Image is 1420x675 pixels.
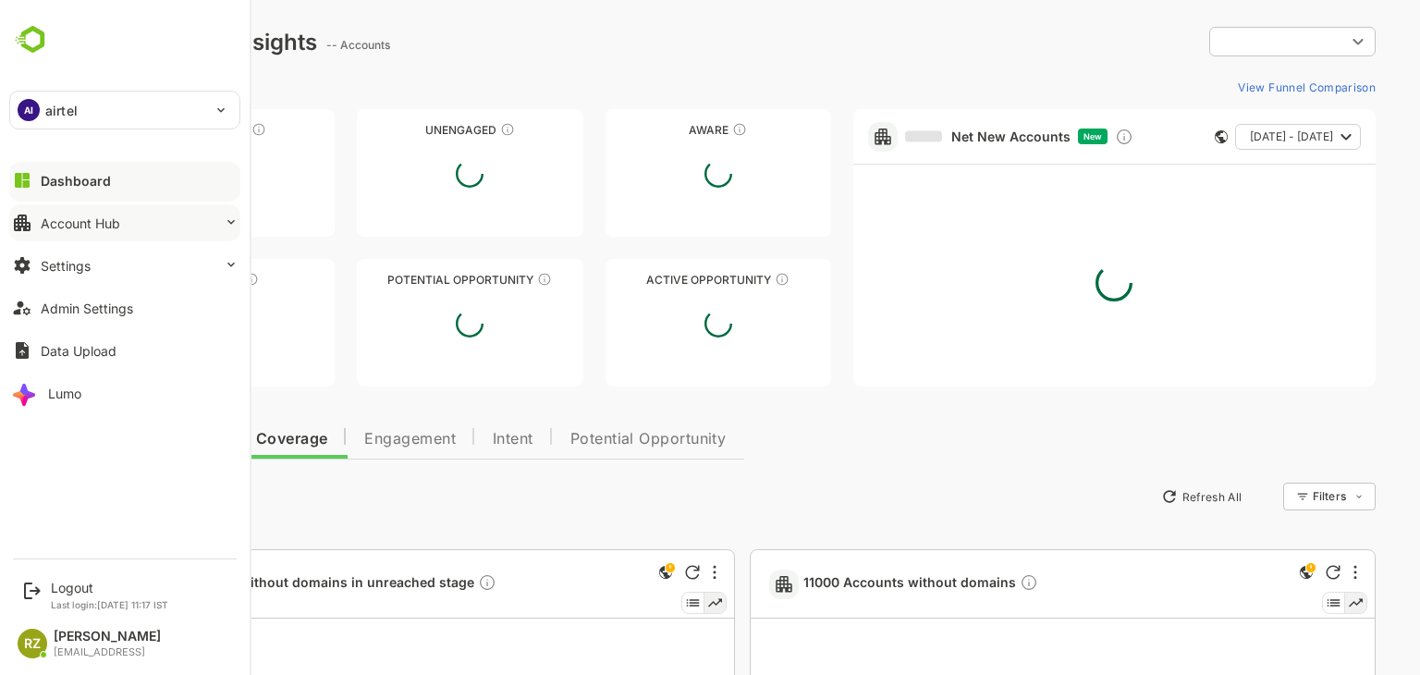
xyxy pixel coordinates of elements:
div: Lumo [48,386,81,401]
button: Data Upload [9,332,240,369]
div: [PERSON_NAME] [54,629,161,644]
div: Engaged [44,273,270,287]
div: These accounts are MQAs and can be passed on to Inside Sales [472,272,487,287]
button: Account Hub [9,204,240,241]
div: Settings [41,258,91,274]
a: Net New Accounts [840,129,1006,145]
span: Potential Opportunity [506,432,662,447]
div: Description not present [955,573,973,595]
div: These accounts have not been engaged with for a defined time period [187,122,202,137]
span: 0 Accounts without domains in unreached stage [98,573,432,595]
button: Settings [9,247,240,284]
div: AI [18,99,40,121]
a: 0 Accounts without domains in unreached stageDescription not present [98,573,439,595]
div: These accounts have open opportunities which might be at any of the Sales Stages [710,272,725,287]
div: This is a global insight. Segment selection is not applicable for this view [1230,561,1253,586]
div: Description not present [413,573,432,595]
div: Active Opportunity [541,273,766,287]
span: 11000 Accounts without domains [739,573,973,595]
button: Admin Settings [9,289,240,326]
div: Account Hub [41,215,120,231]
div: Filters [1248,489,1281,503]
button: [DATE] - [DATE] [1170,124,1296,150]
span: Intent [428,432,469,447]
span: Data Quality and Coverage [63,432,263,447]
div: Refresh [1261,565,1276,580]
div: RZ [18,629,47,658]
div: More [1289,565,1292,580]
div: Unengaged [292,123,518,137]
a: 11000 Accounts without domainsDescription not present [739,573,981,595]
div: Filters [1246,480,1311,513]
span: [DATE] - [DATE] [1185,125,1268,149]
p: Last login: [DATE] 11:17 IST [51,599,168,610]
div: Discover new ICP-fit accounts showing engagement — via intent surges, anonymous website visits, L... [1050,128,1069,146]
button: Lumo [9,374,240,411]
div: Aware [541,123,766,137]
div: [EMAIL_ADDRESS] [54,646,161,658]
div: Dashboard [41,173,111,189]
button: Dashboard [9,162,240,199]
div: Dashboard Insights [44,29,252,55]
div: Logout [51,580,168,595]
span: New [1019,131,1037,141]
div: AIairtel [10,92,239,129]
div: These accounts have just entered the buying cycle and need further nurturing [667,122,682,137]
div: These accounts have not shown enough engagement and need nurturing [435,122,450,137]
div: These accounts are warm, further nurturing would qualify them to MQAs [179,272,194,287]
div: More [648,565,652,580]
ag: -- Accounts [262,38,331,52]
span: Engagement [300,432,391,447]
button: New Insights [44,480,179,513]
div: ​ [1145,25,1311,58]
div: Admin Settings [41,301,133,316]
div: Unreached [44,123,270,137]
button: Refresh All [1088,482,1185,511]
div: This card does not support filter and segments [1150,130,1163,143]
p: airtel [45,101,78,120]
div: Potential Opportunity [292,273,518,287]
div: Data Upload [41,343,116,359]
div: This is a global insight. Segment selection is not applicable for this view [590,561,612,586]
img: undefinedjpg [9,22,56,57]
button: View Funnel Comparison [1166,72,1311,102]
div: Refresh [620,565,635,580]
